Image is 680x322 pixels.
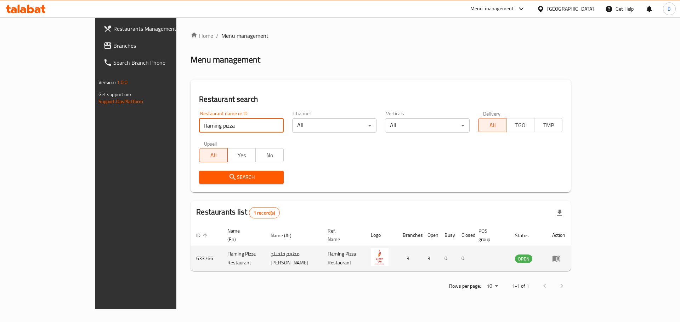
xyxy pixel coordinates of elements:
[227,148,256,162] button: Yes
[249,210,279,216] span: 1 record(s)
[478,227,501,244] span: POS group
[292,118,377,133] div: All
[199,118,284,133] input: Search for restaurant name or ID..
[191,224,571,271] table: enhanced table
[205,173,278,182] span: Search
[547,5,594,13] div: [GEOGRAPHIC_DATA]
[98,54,209,71] a: Search Branch Phone
[456,246,473,271] td: 0
[98,78,116,87] span: Version:
[216,31,219,40] li: /
[98,97,143,106] a: Support.OpsPlatform
[231,150,253,160] span: Yes
[515,231,538,240] span: Status
[397,224,422,246] th: Branches
[221,31,268,40] span: Menu management
[481,120,504,130] span: All
[117,78,128,87] span: 1.0.0
[202,150,225,160] span: All
[222,246,265,271] td: Flaming Pizza Restaurant
[113,41,203,50] span: Branches
[546,224,571,246] th: Action
[483,111,501,116] label: Delivery
[204,141,217,146] label: Upsell
[199,148,227,162] button: All
[196,231,210,240] span: ID
[484,281,501,292] div: Rows per page:
[449,282,481,291] p: Rows per page:
[478,118,506,132] button: All
[249,207,280,218] div: Total records count
[668,5,671,13] span: B
[191,31,571,40] nav: breadcrumb
[113,24,203,33] span: Restaurants Management
[534,118,562,132] button: TMP
[439,224,456,246] th: Busy
[456,224,473,246] th: Closed
[385,118,470,133] div: All
[196,207,279,218] h2: Restaurants list
[98,37,209,54] a: Branches
[259,150,281,160] span: No
[255,148,284,162] button: No
[199,94,562,105] h2: Restaurant search
[365,224,397,246] th: Logo
[199,171,284,184] button: Search
[551,204,568,221] div: Export file
[328,227,356,244] span: Ref. Name
[422,224,439,246] th: Open
[537,120,560,130] span: TMP
[470,5,514,13] div: Menu-management
[509,120,532,130] span: TGO
[422,246,439,271] td: 3
[113,58,203,67] span: Search Branch Phone
[227,227,256,244] span: Name (En)
[265,246,322,271] td: مطعم فلمينج [PERSON_NAME]
[439,246,456,271] td: 0
[506,118,534,132] button: TGO
[397,246,422,271] td: 3
[191,54,260,65] h2: Menu management
[512,282,529,291] p: 1-1 of 1
[322,246,365,271] td: Flaming Pizza Restaurant
[271,231,301,240] span: Name (Ar)
[515,255,532,263] span: OPEN
[98,20,209,37] a: Restaurants Management
[371,248,389,266] img: Flaming Pizza Restaurant
[98,90,131,99] span: Get support on:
